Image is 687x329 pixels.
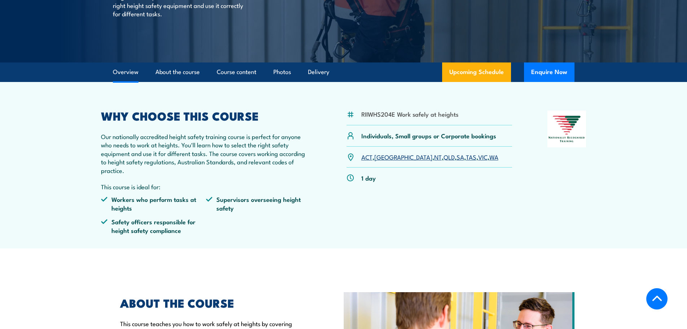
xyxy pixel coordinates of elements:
a: QLD [444,152,455,161]
li: Workers who perform tasks at heights [101,195,206,212]
h2: ABOUT THE COURSE [120,298,311,308]
p: Our nationally accredited height safety training course is perfect for anyone who needs to work a... [101,132,312,174]
a: [GEOGRAPHIC_DATA] [374,152,432,161]
a: SA [457,152,464,161]
a: About the course [155,62,200,82]
a: VIC [478,152,488,161]
a: Upcoming Schedule [442,62,511,82]
p: , , , , , , , [361,153,498,161]
li: RIIWHS204E Work safely at heights [361,110,458,118]
a: Overview [113,62,138,82]
li: Supervisors overseeing height safety [206,195,311,212]
a: TAS [466,152,476,161]
li: Safety officers responsible for height safety compliance [101,217,206,234]
a: ACT [361,152,373,161]
a: Course content [217,62,256,82]
a: NT [434,152,442,161]
h2: WHY CHOOSE THIS COURSE [101,111,312,121]
a: Photos [273,62,291,82]
a: WA [489,152,498,161]
img: Nationally Recognised Training logo. [547,111,586,147]
p: 1 day [361,174,376,182]
a: Delivery [308,62,329,82]
p: This course is ideal for: [101,182,312,191]
p: Individuals, Small groups or Corporate bookings [361,131,496,140]
button: Enquire Now [524,62,574,82]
